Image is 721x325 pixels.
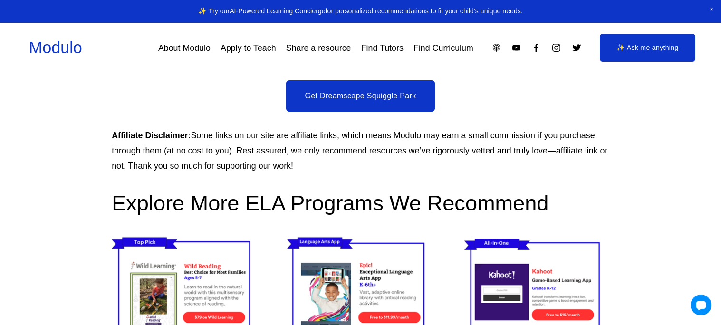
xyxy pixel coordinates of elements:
[413,39,473,57] a: Find Curriculum
[361,39,404,57] a: Find Tutors
[491,43,501,53] a: Apple Podcasts
[286,39,351,57] a: Share a resource
[221,39,276,57] a: Apply to Teach
[230,7,325,15] a: AI-Powered Learning Concierge
[572,43,582,53] a: Twitter
[286,80,435,112] a: Get Dreamscape Squiggle Park
[551,43,561,53] a: Instagram
[29,38,82,57] a: Modulo
[600,34,696,62] a: ✨ Ask me anything
[511,43,521,53] a: YouTube
[112,131,191,140] strong: Affiliate Disclaimer:
[112,128,609,173] p: Some links on our site are affiliate links, which means Modulo may earn a small commission if you...
[112,189,609,217] h2: Explore More ELA Programs We Recommend
[158,39,211,57] a: About Modulo
[531,43,541,53] a: Facebook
